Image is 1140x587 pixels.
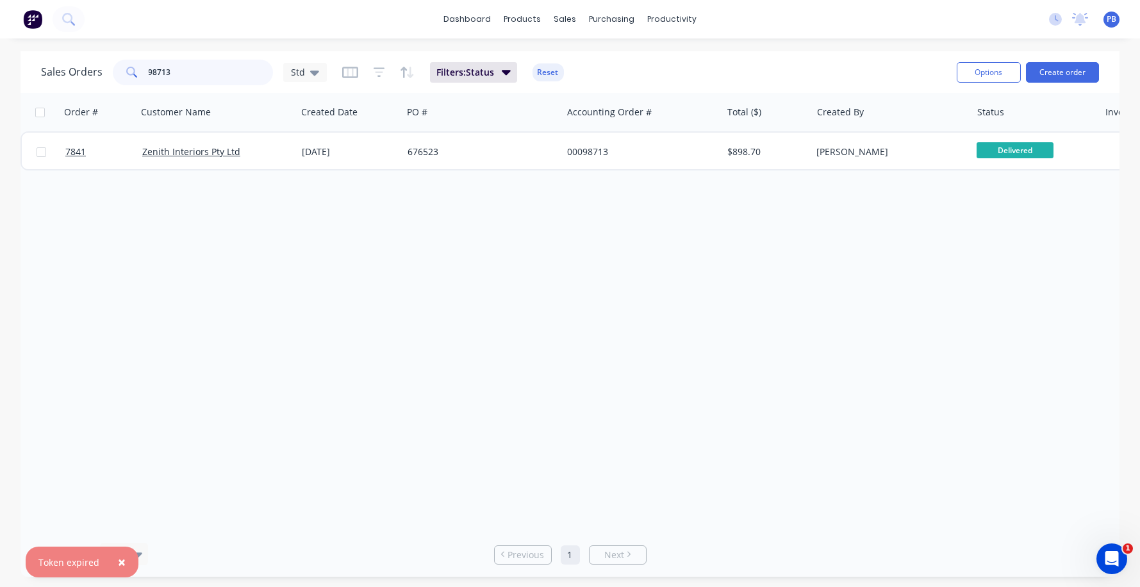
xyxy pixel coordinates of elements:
div: Created By [817,106,864,119]
span: Std [291,65,305,79]
span: Previous [508,549,544,561]
a: Zenith Interiors Pty Ltd [142,145,240,158]
iframe: Intercom live chat [1096,543,1127,574]
div: Order # [64,106,98,119]
div: Token expired [38,556,99,569]
span: 1 [1123,543,1133,554]
div: [PERSON_NAME] [816,145,959,158]
span: PB [1107,13,1116,25]
div: 676523 [408,145,550,158]
button: Close [105,547,138,577]
h1: Sales Orders [41,66,103,78]
a: Page 1 is your current page [561,545,580,565]
div: products [497,10,547,29]
span: Filters: Status [436,66,494,79]
span: Next [604,549,624,561]
div: 00098713 [567,145,709,158]
div: [DATE] [302,145,397,158]
button: Reset [533,63,564,81]
a: 7841 [65,133,142,171]
a: dashboard [437,10,497,29]
span: 7841 [65,145,86,158]
input: Search... [149,60,274,85]
button: Create order [1026,62,1099,83]
div: $898.70 [727,145,802,158]
div: sales [547,10,582,29]
div: Status [977,106,1004,119]
button: Filters:Status [430,62,517,83]
div: Customer Name [141,106,211,119]
a: Next page [590,549,646,561]
div: productivity [641,10,703,29]
button: Options [957,62,1021,83]
a: Previous page [495,549,551,561]
div: Accounting Order # [567,106,652,119]
ul: Pagination [489,545,652,565]
div: PO # [407,106,427,119]
span: × [118,553,126,571]
div: Total ($) [727,106,761,119]
div: Created Date [301,106,358,119]
img: Factory [23,10,42,29]
div: purchasing [582,10,641,29]
span: Delivered [977,142,1053,158]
